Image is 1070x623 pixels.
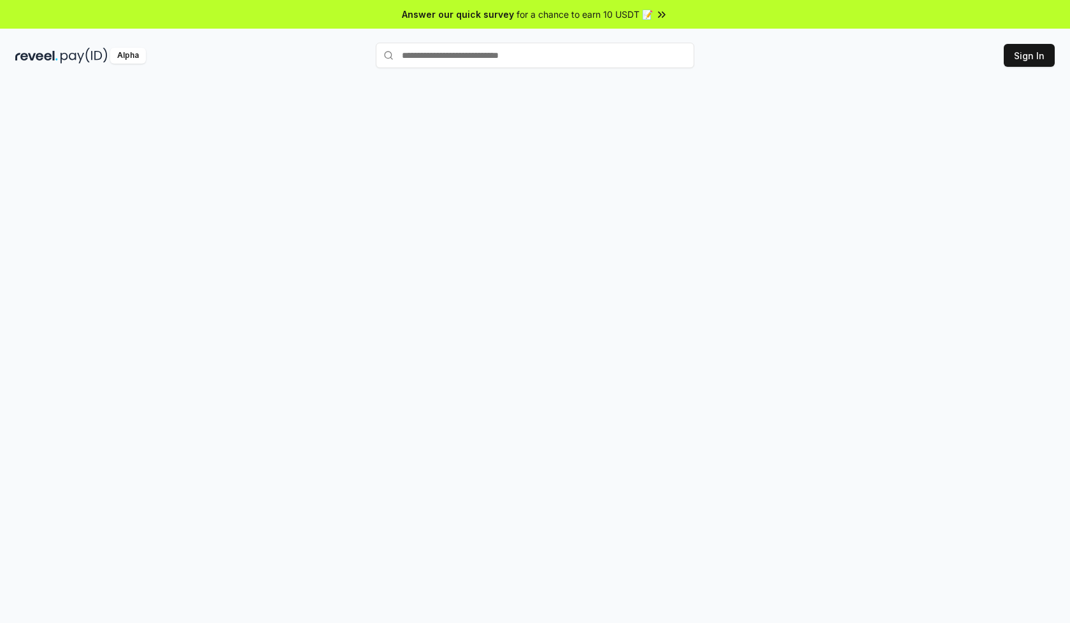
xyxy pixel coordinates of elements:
[110,48,146,64] div: Alpha
[1004,44,1055,67] button: Sign In
[402,8,514,21] span: Answer our quick survey
[517,8,653,21] span: for a chance to earn 10 USDT 📝
[15,48,58,64] img: reveel_dark
[61,48,108,64] img: pay_id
